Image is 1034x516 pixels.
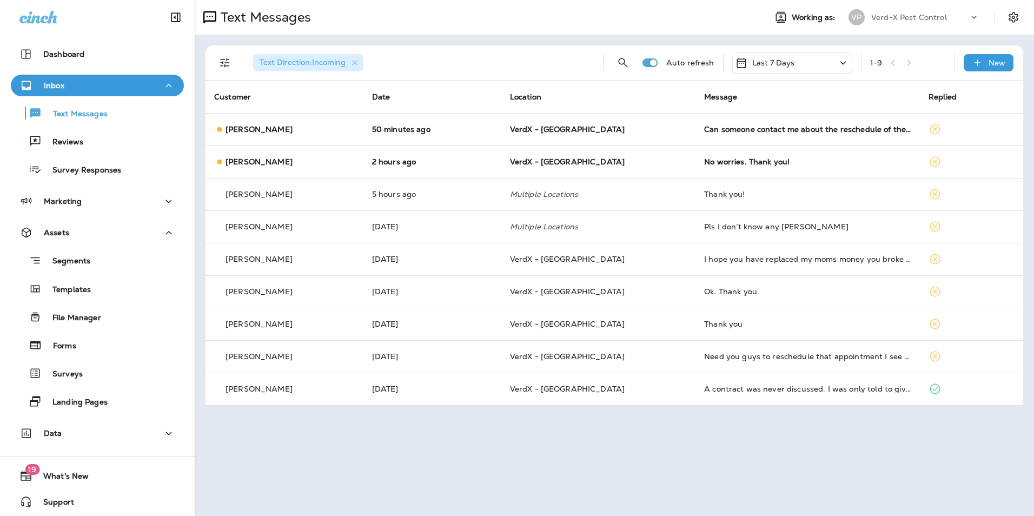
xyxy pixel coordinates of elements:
p: New [989,58,1005,67]
p: Segments [42,256,90,267]
span: Support [32,498,74,511]
p: Surveys [42,369,83,380]
p: [PERSON_NAME] [226,255,293,263]
div: Need you guys to reschedule that appointment I see that your still trying to collect the payment [704,352,911,361]
p: Sep 16, 2025 10:18 AM [372,190,493,199]
div: Thank you [704,320,911,328]
p: File Manager [42,313,101,323]
p: Auto refresh [666,58,714,67]
p: Data [44,429,62,438]
p: Dashboard [43,50,84,58]
p: Templates [42,285,91,295]
p: Sep 9, 2025 08:29 AM [372,385,493,393]
div: I hope you have replaced my moms money you broke our agreement no services were rendered [704,255,911,263]
button: Templates [11,277,184,300]
span: Location [510,92,541,102]
p: Sep 11, 2025 09:18 PM [372,352,493,361]
span: Text Direction : Incoming [260,57,346,67]
p: Sep 16, 2025 02:29 PM [372,125,493,134]
p: Landing Pages [42,398,108,408]
button: Filters [214,52,236,74]
p: Survey Responses [42,166,121,176]
p: Assets [44,228,69,237]
button: Reviews [11,130,184,153]
p: Reviews [42,137,83,148]
button: Survey Responses [11,158,184,181]
p: Sep 12, 2025 09:40 AM [372,287,493,296]
button: Settings [1004,8,1023,27]
p: Sep 16, 2025 01:02 PM [372,157,493,166]
span: 19 [25,464,39,475]
button: Surveys [11,362,184,385]
p: Last 7 Days [752,58,795,67]
p: [PERSON_NAME] [226,385,293,393]
p: [PERSON_NAME] [226,157,293,166]
button: Forms [11,334,184,356]
span: Replied [929,92,957,102]
span: VerdX - [GEOGRAPHIC_DATA] [510,287,625,296]
p: Sep 12, 2025 08:19 AM [372,320,493,328]
button: Inbox [11,75,184,96]
p: Sep 13, 2025 03:19 AM [372,255,493,263]
button: Collapse Sidebar [161,6,191,28]
button: Assets [11,222,184,243]
p: Verd-X Pest Control [871,13,947,22]
span: VerdX - [GEOGRAPHIC_DATA] [510,157,625,167]
span: VerdX - [GEOGRAPHIC_DATA] [510,124,625,134]
div: VP [849,9,865,25]
button: Segments [11,249,184,272]
span: VerdX - [GEOGRAPHIC_DATA] [510,319,625,329]
div: Thank you! [704,190,911,199]
p: Text Messages [216,9,311,25]
button: Search Messages [612,52,634,74]
button: Landing Pages [11,390,184,413]
p: Multiple Locations [510,222,687,231]
span: Customer [214,92,251,102]
p: [PERSON_NAME] [226,287,293,296]
div: Text Direction:Incoming [253,54,363,71]
p: [PERSON_NAME] [226,352,293,361]
p: [PERSON_NAME] [226,190,293,199]
button: Dashboard [11,43,184,65]
p: Inbox [44,81,64,90]
div: A contract was never discussed. I was only told to give you a chance before canceling because it ... [704,385,911,393]
span: VerdX - [GEOGRAPHIC_DATA] [510,384,625,394]
div: No worries. Thank you! [704,157,911,166]
button: File Manager [11,306,184,328]
p: [PERSON_NAME] [226,222,293,231]
p: [PERSON_NAME] [226,320,293,328]
div: 1 - 9 [870,58,882,67]
p: Text Messages [42,109,108,120]
div: Can someone contact me about the reschedule of the mosquito treatment. I need it done before this... [704,125,911,134]
p: Marketing [44,197,82,206]
button: Marketing [11,190,184,212]
button: Text Messages [11,102,184,124]
button: Support [11,491,184,513]
span: Message [704,92,737,102]
span: What's New [32,472,89,485]
span: Date [372,92,390,102]
p: Sep 14, 2025 02:02 PM [372,222,493,231]
p: Multiple Locations [510,190,687,199]
p: [PERSON_NAME] [226,125,293,134]
button: 19What's New [11,465,184,487]
span: VerdX - [GEOGRAPHIC_DATA] [510,352,625,361]
div: Ok. Thank you. [704,287,911,296]
button: Data [11,422,184,444]
p: Forms [42,341,76,352]
div: Pls I don’t know any Garrett [704,222,911,231]
span: Working as: [792,13,838,22]
span: VerdX - [GEOGRAPHIC_DATA] [510,254,625,264]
